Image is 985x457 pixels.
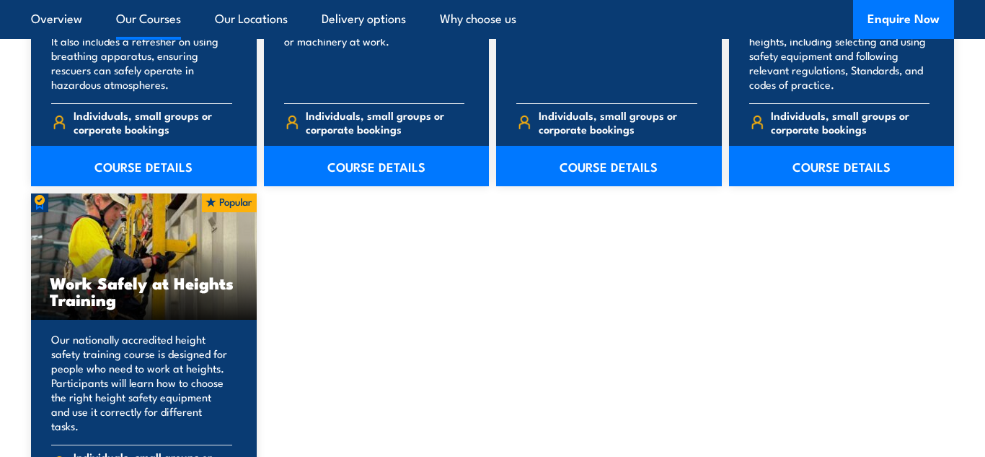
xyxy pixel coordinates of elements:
[264,146,490,186] a: COURSE DETAILS
[496,146,722,186] a: COURSE DETAILS
[306,108,464,136] span: Individuals, small groups or corporate bookings
[51,332,232,433] p: Our nationally accredited height safety training course is designed for people who need to work a...
[539,108,697,136] span: Individuals, small groups or corporate bookings
[74,108,232,136] span: Individuals, small groups or corporate bookings
[50,274,238,308] h3: Work Safely at Heights Training
[771,108,929,136] span: Individuals, small groups or corporate bookings
[729,146,955,186] a: COURSE DETAILS
[31,146,257,186] a: COURSE DETAILS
